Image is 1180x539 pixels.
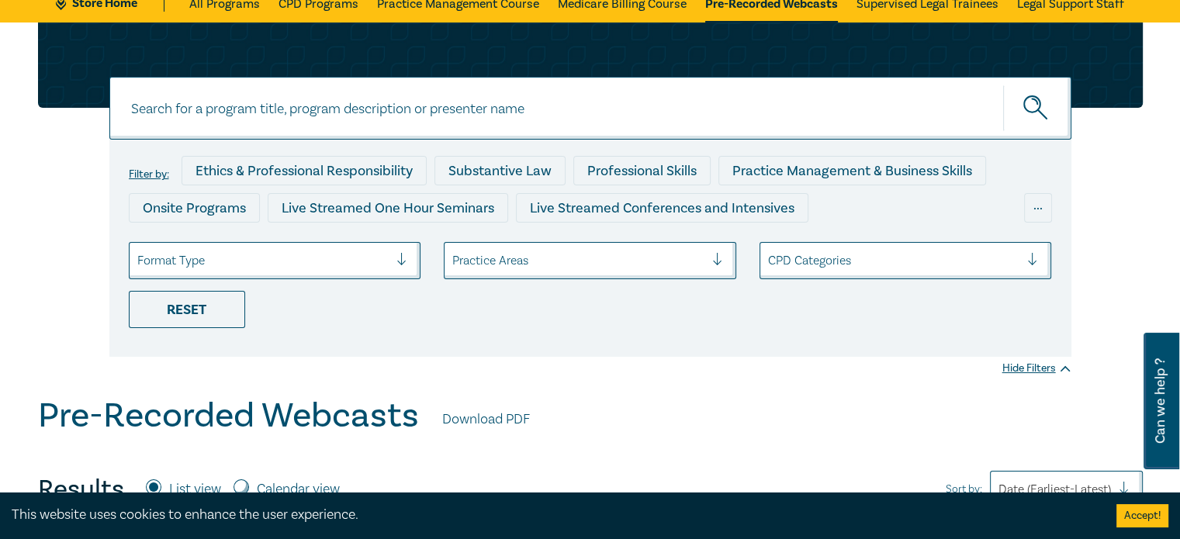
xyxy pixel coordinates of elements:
[998,481,1002,498] input: Sort by
[452,252,455,269] input: select
[946,481,982,498] span: Sort by:
[129,291,245,328] div: Reset
[257,479,340,499] label: Calendar view
[38,396,419,436] h1: Pre-Recorded Webcasts
[516,193,808,223] div: Live Streamed Conferences and Intensives
[442,409,530,430] a: Download PDF
[169,479,221,499] label: List view
[1116,504,1168,527] button: Accept cookies
[38,474,124,505] h4: Results
[12,505,1093,525] div: This website uses cookies to enhance the user experience.
[1002,361,1071,376] div: Hide Filters
[129,193,260,223] div: Onsite Programs
[569,230,739,260] div: 10 CPD Point Packages
[746,230,889,260] div: National Programs
[109,77,1071,140] input: Search for a program title, program description or presenter name
[434,156,566,185] div: Substantive Law
[1153,342,1168,460] span: Can we help ?
[268,193,508,223] div: Live Streamed One Hour Seminars
[768,252,771,269] input: select
[137,252,140,269] input: select
[129,168,169,181] label: Filter by:
[573,156,711,185] div: Professional Skills
[382,230,561,260] div: Pre-Recorded Webcasts
[129,230,375,260] div: Live Streamed Practical Workshops
[1024,193,1052,223] div: ...
[718,156,986,185] div: Practice Management & Business Skills
[182,156,427,185] div: Ethics & Professional Responsibility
